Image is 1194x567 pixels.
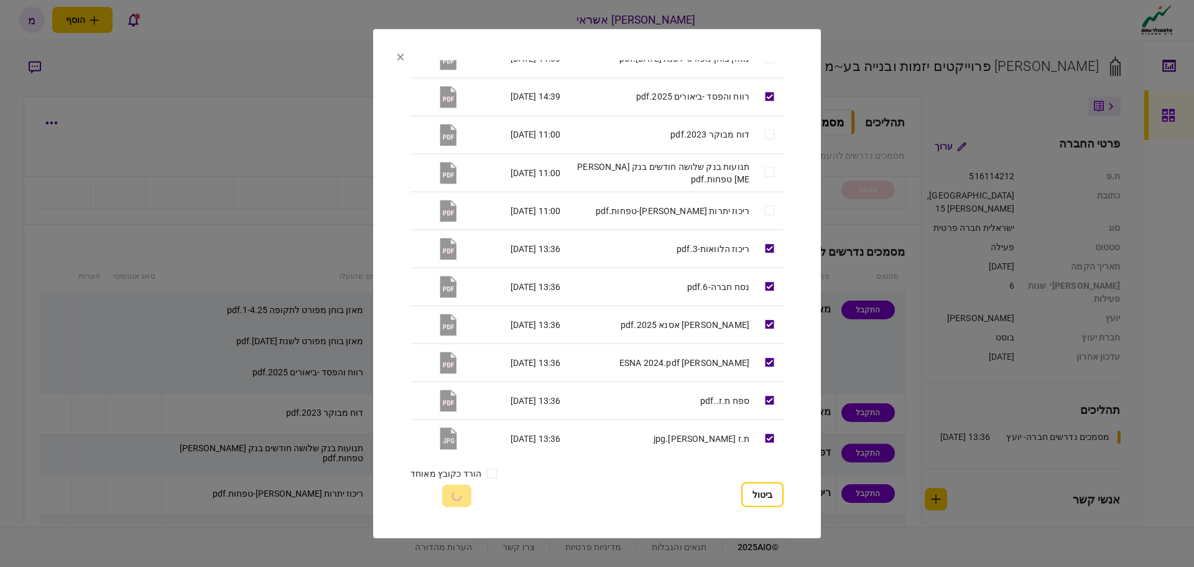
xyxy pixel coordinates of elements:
td: ספח ת.ז..pdf [567,382,756,419]
td: 11:00 [DATE] [467,116,567,154]
td: רווח והפסד -ביאורים 2025.pdf [567,78,756,116]
td: 13:36 [DATE] [467,268,567,306]
td: 13:36 [DATE] [467,419,567,457]
td: 13:36 [DATE] [467,344,567,382]
td: 13:36 [DATE] [467,382,567,419]
td: ריכוז הלוואות-3.pdf [567,230,756,268]
td: דוח מבוקר 2023.pdf [567,116,756,154]
td: 11:00 [DATE] [467,192,567,230]
td: נסח חברה-6.pdf [567,268,756,306]
td: ת.ז [PERSON_NAME].jpg [567,419,756,457]
td: 13:36 [DATE] [467,230,567,268]
td: 13:36 [DATE] [467,306,567,344]
td: [PERSON_NAME] אסנא 2025.pdf [567,306,756,344]
td: ריכוז יתרות [PERSON_NAME]-טפחות.pdf [567,192,756,230]
td: תנועות בנק שלושה חודשים בנק [PERSON_NAME] טפחות.pdf [567,154,756,192]
td: [PERSON_NAME] ESNA 2024.pdf [567,344,756,382]
td: 11:00 [DATE] [467,154,567,192]
label: הורד כקובץ מאוחד [410,467,481,480]
button: ביטול [741,482,784,507]
td: 14:39 [DATE] [467,78,567,116]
